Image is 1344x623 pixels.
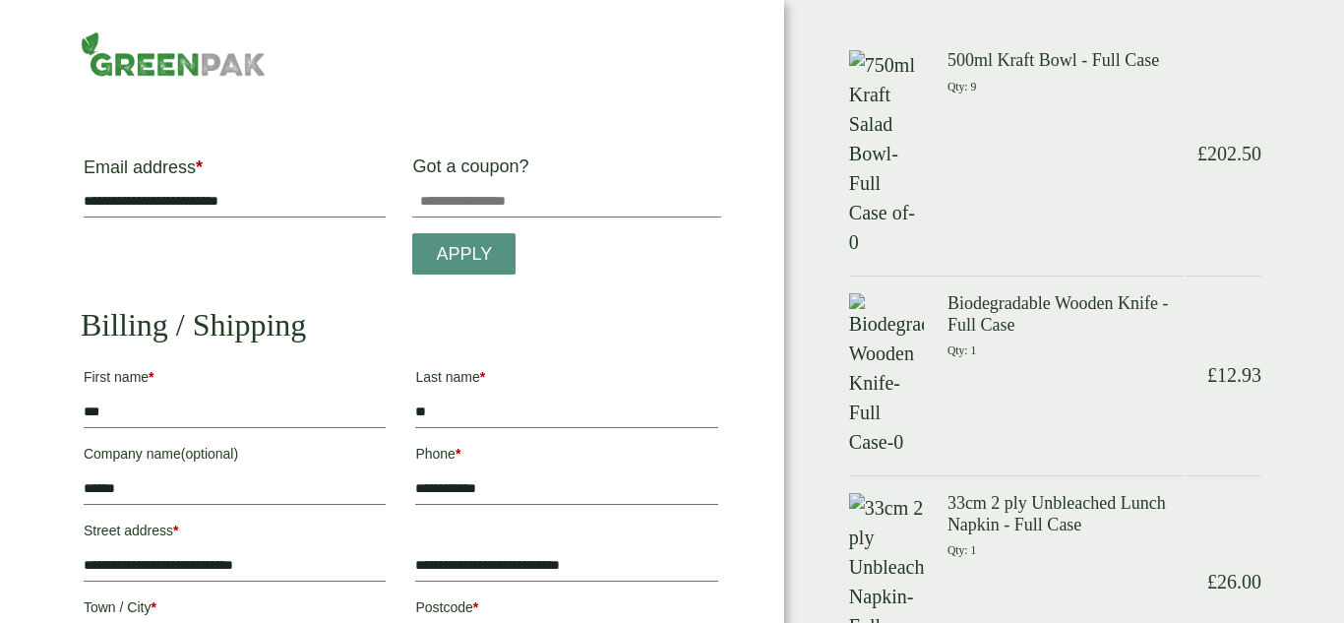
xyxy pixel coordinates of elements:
[947,81,976,93] small: Qty: 9
[473,599,478,615] abbr: required
[947,50,1184,72] h3: 500ml Kraft Bowl - Full Case
[849,50,924,257] img: 750ml Kraft Salad Bowl-Full Case of-0
[947,344,976,357] small: Qty: 1
[1197,143,1207,164] span: £
[181,446,238,462] span: (optional)
[1207,364,1261,386] bdi: 12.93
[151,599,155,615] abbr: required
[196,157,203,177] abbr: required
[173,523,178,538] abbr: required
[1197,143,1261,164] bdi: 202.50
[1207,571,1217,592] span: £
[947,493,1184,535] h3: 33cm 2 ply Unbleached Lunch Napkin - Full Case
[84,158,386,186] label: Email address
[412,156,536,186] label: Got a coupon?
[412,233,516,276] a: Apply
[1207,364,1217,386] span: £
[1207,571,1261,592] bdi: 26.00
[149,369,153,385] abbr: required
[415,363,717,397] label: Last name
[456,446,460,462] abbr: required
[480,369,485,385] abbr: required
[84,363,386,397] label: First name
[81,31,266,77] img: GreenPak Supplies
[84,517,386,550] label: Street address
[84,440,386,473] label: Company name
[437,244,493,266] span: Apply
[947,544,976,557] small: Qty: 1
[849,293,924,457] img: Biodegradable Wooden Knife-Full Case-0
[81,306,721,343] h2: Billing / Shipping
[947,293,1184,336] h3: Biodegradable Wooden Knife - Full Case
[415,440,717,473] label: Phone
